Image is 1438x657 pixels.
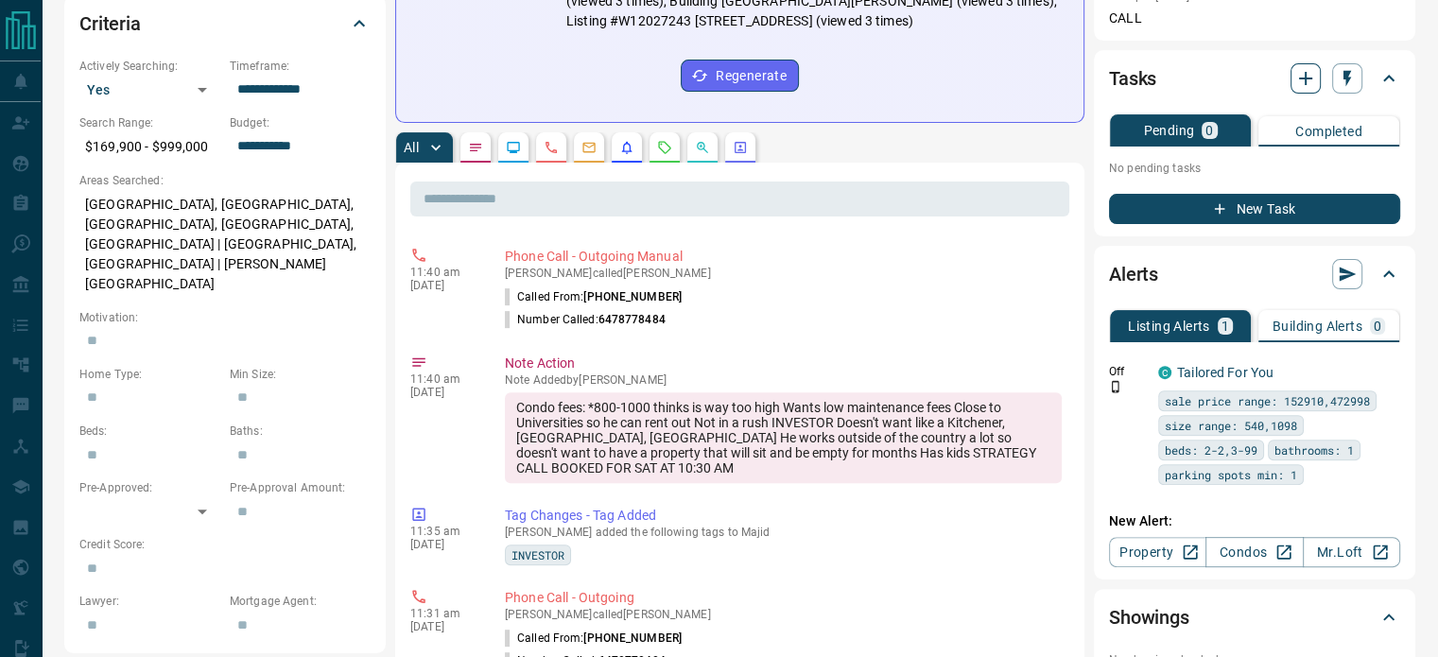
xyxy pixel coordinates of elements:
[410,266,476,279] p: 11:40 am
[410,372,476,386] p: 11:40 am
[404,141,419,154] p: All
[410,620,476,633] p: [DATE]
[79,593,220,610] p: Lawyer:
[1165,465,1297,484] span: parking spots min: 1
[505,311,666,328] p: Number Called:
[1109,56,1400,101] div: Tasks
[1109,251,1400,297] div: Alerts
[230,423,371,440] p: Baths:
[79,131,220,163] p: $169,900 - $999,000
[1128,320,1210,333] p: Listing Alerts
[230,479,371,496] p: Pre-Approval Amount:
[468,140,483,155] svg: Notes
[1165,441,1257,459] span: beds: 2-2,3-99
[410,386,476,399] p: [DATE]
[79,366,220,383] p: Home Type:
[230,366,371,383] p: Min Size:
[410,538,476,551] p: [DATE]
[505,288,682,305] p: Called From:
[581,140,597,155] svg: Emails
[1273,320,1362,333] p: Building Alerts
[1109,363,1147,380] p: Off
[544,140,559,155] svg: Calls
[733,140,748,155] svg: Agent Actions
[1205,124,1213,137] p: 0
[1109,9,1400,28] p: CALL
[505,354,1062,373] p: Note Action
[505,608,1062,621] p: [PERSON_NAME] called [PERSON_NAME]
[505,588,1062,608] p: Phone Call - Outgoing
[79,75,220,105] div: Yes
[505,247,1062,267] p: Phone Call - Outgoing Manual
[505,267,1062,280] p: [PERSON_NAME] called [PERSON_NAME]
[230,58,371,75] p: Timeframe:
[1109,194,1400,224] button: New Task
[619,140,634,155] svg: Listing Alerts
[230,593,371,610] p: Mortgage Agent:
[1177,365,1273,380] a: Tailored For You
[511,545,564,564] span: INVESTOR
[583,290,682,303] span: [PHONE_NUMBER]
[79,423,220,440] p: Beds:
[505,392,1062,483] div: Condo fees: *800-1000 thinks is way too high Wants low maintenance fees Close to Universities so ...
[583,631,682,645] span: [PHONE_NUMBER]
[79,172,371,189] p: Areas Searched:
[79,114,220,131] p: Search Range:
[695,140,710,155] svg: Opportunities
[657,140,672,155] svg: Requests
[506,140,521,155] svg: Lead Browsing Activity
[410,525,476,538] p: 11:35 am
[505,506,1062,526] p: Tag Changes - Tag Added
[79,536,371,553] p: Credit Score:
[505,373,1062,387] p: Note Added by [PERSON_NAME]
[598,313,666,326] span: 6478778484
[1374,320,1381,333] p: 0
[230,114,371,131] p: Budget:
[410,279,476,292] p: [DATE]
[1109,537,1206,567] a: Property
[1109,602,1189,632] h2: Showings
[79,189,371,300] p: [GEOGRAPHIC_DATA], [GEOGRAPHIC_DATA], [GEOGRAPHIC_DATA], [GEOGRAPHIC_DATA], [GEOGRAPHIC_DATA] | [...
[1295,125,1362,138] p: Completed
[1143,124,1194,137] p: Pending
[505,526,1062,539] p: [PERSON_NAME] added the following tags to Majid
[1165,416,1297,435] span: size range: 540,1098
[1109,511,1400,531] p: New Alert:
[1109,154,1400,182] p: No pending tasks
[410,607,476,620] p: 11:31 am
[1303,537,1400,567] a: Mr.Loft
[505,630,682,647] p: Called From:
[79,1,371,46] div: Criteria
[79,58,220,75] p: Actively Searching:
[79,309,371,326] p: Motivation:
[1274,441,1354,459] span: bathrooms: 1
[1158,366,1171,379] div: condos.ca
[79,479,220,496] p: Pre-Approved:
[79,9,141,39] h2: Criteria
[1205,537,1303,567] a: Condos
[1221,320,1229,333] p: 1
[1109,380,1122,393] svg: Push Notification Only
[1165,391,1370,410] span: sale price range: 152910,472998
[1109,595,1400,640] div: Showings
[1109,63,1156,94] h2: Tasks
[681,60,799,92] button: Regenerate
[1109,259,1158,289] h2: Alerts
